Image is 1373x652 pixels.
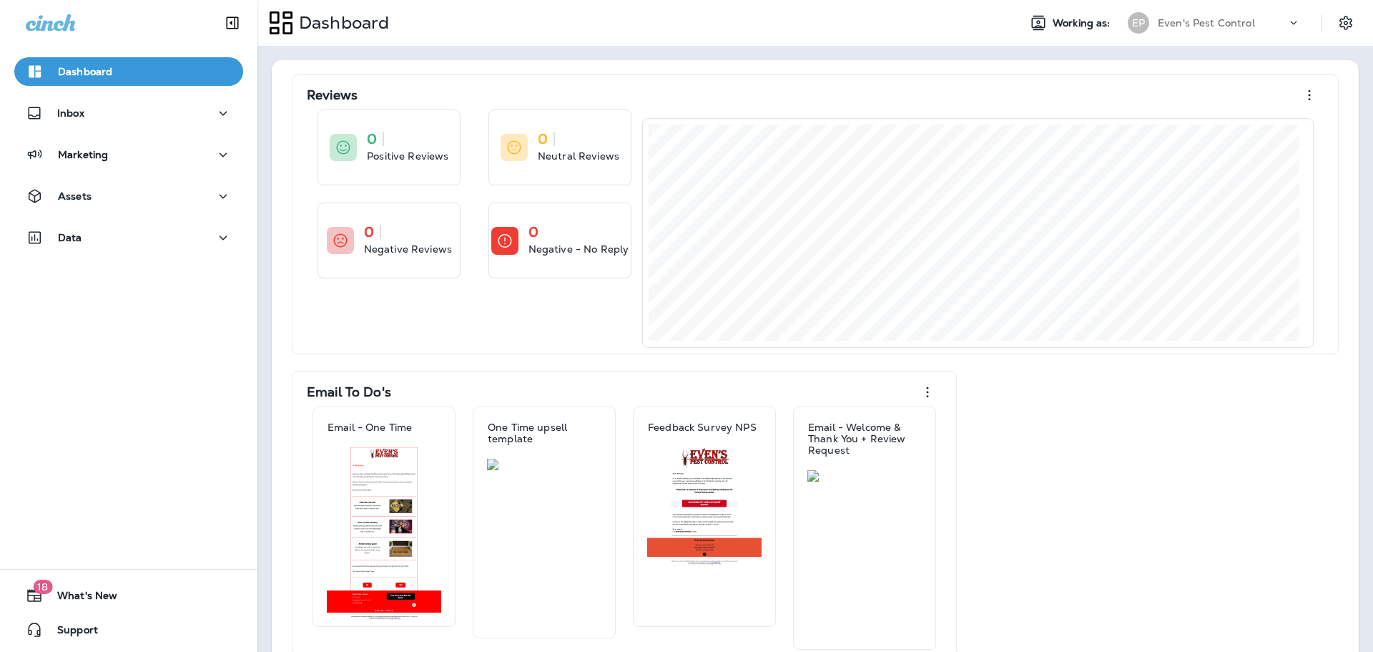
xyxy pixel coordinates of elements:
button: Assets [14,182,243,210]
p: Data [58,232,82,243]
p: 0 [364,225,374,239]
p: Inbox [57,107,84,119]
div: EP [1128,12,1149,34]
span: Support [43,624,98,641]
p: Reviews [307,88,358,102]
p: Dashboard [58,66,112,77]
p: One Time upsell template [488,422,601,444]
p: Email To Do's [307,385,391,399]
p: Dashboard [293,12,389,34]
p: 0 [367,132,377,146]
img: 6e35e749-77fb-45f3-9e5d-48578cc40608.jpg [647,447,762,565]
p: 0 [528,225,538,239]
p: Even's Pest Control [1158,17,1255,29]
p: Feedback Survey NPS [648,422,757,433]
button: 18What's New [14,581,243,610]
img: e4954985-7b23-424d-8160-fdb48eb9bf09.jpg [327,447,441,621]
p: Assets [58,190,92,202]
img: 7cf6854b-8d61-4e98-8d38-3c5fb7be58e3.jpg [487,459,601,470]
p: Positive Reviews [367,149,448,163]
p: Neutral Reviews [538,149,619,163]
p: Negative - No Reply [528,242,629,256]
p: Email - Welcome & Thank You + Review Request [808,422,921,456]
button: Inbox [14,99,243,127]
p: 0 [538,132,548,146]
button: Collapse Sidebar [212,9,252,37]
span: Working as: [1053,17,1113,29]
img: 9117dca7-1d12-4385-9947-b0ef2df238d0.jpg [807,470,922,482]
button: Data [14,223,243,252]
button: Marketing [14,140,243,169]
button: Settings [1333,10,1359,36]
button: Support [14,615,243,644]
p: Negative Reviews [364,242,452,256]
button: Dashboard [14,57,243,86]
p: Email - One Time [328,422,412,433]
span: 18 [33,580,52,594]
p: Marketing [58,149,108,160]
span: What's New [43,590,117,607]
